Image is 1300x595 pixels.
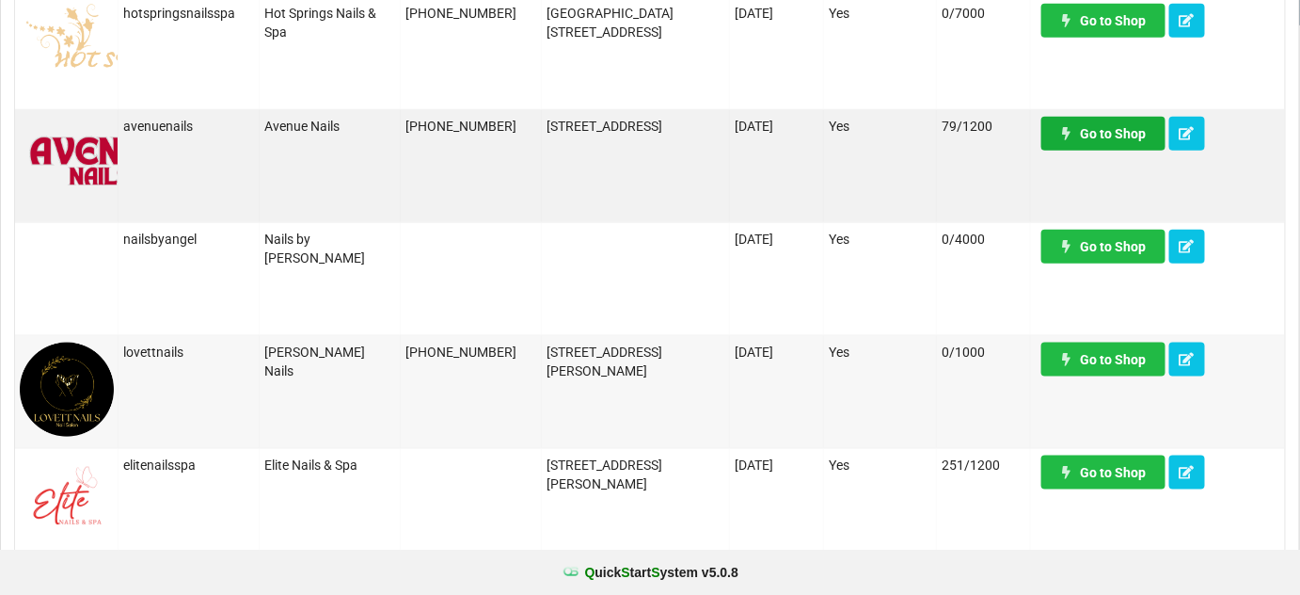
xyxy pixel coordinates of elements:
[264,117,395,136] div: Avenue Nails
[829,343,931,362] div: Yes
[1041,4,1165,38] a: Go to Shop
[405,4,536,23] div: [PHONE_NUMBER]
[735,4,818,23] div: [DATE]
[942,343,1025,362] div: 0/1000
[264,343,395,380] div: [PERSON_NAME] Nails
[123,343,254,362] div: lovettnails
[942,4,1025,23] div: 0/7000
[829,117,931,136] div: Yes
[20,117,177,211] img: AvenueNails-Logo.png
[1041,456,1165,490] a: Go to Shop
[547,4,724,41] div: [GEOGRAPHIC_DATA][STREET_ADDRESS]
[547,343,724,380] div: [STREET_ADDRESS][PERSON_NAME]
[1041,117,1165,151] a: Go to Shop
[942,230,1025,249] div: 0/4000
[942,117,1025,136] div: 79/1200
[651,565,659,580] span: S
[622,565,630,580] span: S
[829,230,931,249] div: Yes
[547,456,724,493] div: [STREET_ADDRESS][PERSON_NAME]
[735,230,818,249] div: [DATE]
[264,456,395,474] div: Elite Nails & Spa
[405,117,536,136] div: [PHONE_NUMBER]
[585,565,595,580] span: Q
[1041,230,1165,264] a: Go to Shop
[123,230,254,249] div: nailsbyangel
[942,456,1025,474] div: 251/1200
[264,4,395,41] div: Hot Springs Nails & Spa
[123,456,254,474] div: elitenailsspa
[829,456,931,474] div: Yes
[735,456,818,474] div: [DATE]
[123,4,254,23] div: hotspringsnailsspa
[20,343,114,437] img: Lovett1.png
[20,4,213,98] img: hotspringsnailslogo.png
[123,117,254,136] div: avenuenails
[20,456,114,550] img: EliteNailsSpa-Logo1.png
[735,117,818,136] div: [DATE]
[405,343,536,362] div: [PHONE_NUMBER]
[585,563,738,582] b: uick tart ystem v 5.0.8
[547,117,724,136] div: [STREET_ADDRESS]
[562,563,580,582] img: favicon.ico
[264,230,395,267] div: Nails by [PERSON_NAME]
[829,4,931,23] div: Yes
[1041,343,1165,377] a: Go to Shop
[735,343,818,362] div: [DATE]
